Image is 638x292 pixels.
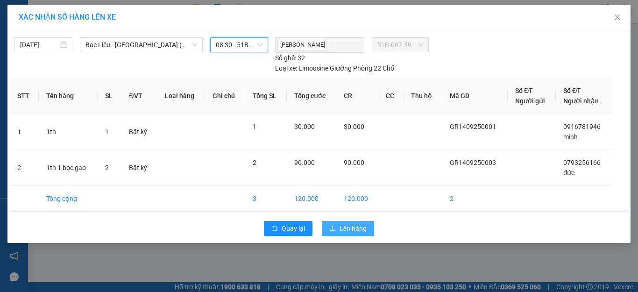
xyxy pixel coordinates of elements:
[294,159,315,166] span: 90.000
[216,38,262,52] span: 08:30 - 51B-007.39
[4,21,178,44] li: [STREET_ADDRESS][PERSON_NAME]
[54,22,61,30] span: environment
[253,159,256,166] span: 2
[121,114,157,150] td: Bất kỳ
[205,78,245,114] th: Ghi chú
[344,159,364,166] span: 90.000
[604,5,631,31] button: Close
[275,63,297,73] span: Loại xe:
[378,78,404,114] th: CC
[287,78,336,114] th: Tổng cước
[450,123,496,130] span: GR1409250001
[98,78,122,114] th: SL
[253,123,256,130] span: 1
[450,159,496,166] span: GR1409250003
[105,164,109,171] span: 2
[282,223,305,234] span: Quay lại
[563,87,581,94] span: Số ĐT
[39,114,98,150] td: 1th
[121,150,157,186] td: Bất kỳ
[404,78,442,114] th: Thu hộ
[515,97,545,105] span: Người gửi
[105,128,109,135] span: 1
[563,169,574,177] span: đức
[39,150,98,186] td: 1th 1 bọc gạo
[515,87,533,94] span: Số ĐT
[20,40,58,50] input: 14/09/2025
[275,53,305,63] div: 32
[39,186,98,212] td: Tổng cộng
[85,38,197,52] span: Bạc Liêu - Sài Gòn (VIP)
[121,78,157,114] th: ĐVT
[563,97,599,105] span: Người nhận
[336,186,378,212] td: 120.000
[39,78,98,114] th: Tên hàng
[329,225,336,233] span: upload
[442,186,508,212] td: 2
[271,225,278,233] span: rollback
[54,6,101,18] b: TRÍ NHÂN
[4,44,178,56] li: 0983 44 7777
[340,223,367,234] span: Lên hàng
[19,13,116,21] span: XÁC NHẬN SỐ HÀNG LÊN XE
[275,53,296,63] span: Số ghế:
[322,221,374,236] button: uploadLên hàng
[54,46,61,53] span: phone
[10,78,39,114] th: STT
[157,78,205,114] th: Loại hàng
[4,70,96,85] b: GỬI : VP Giá Rai
[442,78,508,114] th: Mã GD
[245,186,287,212] td: 3
[344,123,364,130] span: 30.000
[377,38,423,52] span: 51B-007.39
[294,123,315,130] span: 30.000
[277,40,326,50] span: [PERSON_NAME]
[563,123,601,130] span: 0916781946
[336,78,378,114] th: CR
[264,221,312,236] button: rollbackQuay lại
[287,186,336,212] td: 120.000
[563,133,578,141] span: minh
[563,159,601,166] span: 0793256166
[275,63,394,73] div: Limousine Giường Phòng 22 Chỗ
[10,114,39,150] td: 1
[192,42,198,48] span: down
[614,14,621,21] span: close
[10,150,39,186] td: 2
[245,78,287,114] th: Tổng SL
